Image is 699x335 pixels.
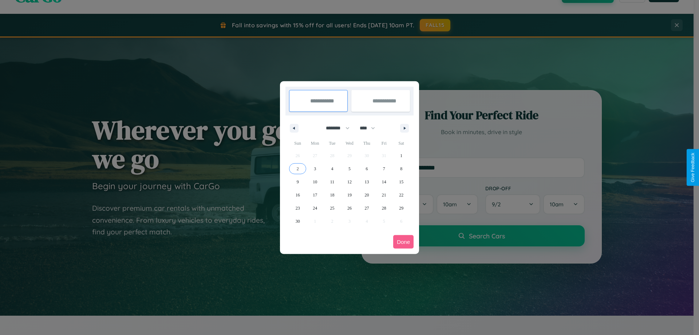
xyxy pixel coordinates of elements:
span: Wed [341,137,358,149]
span: 15 [399,175,403,188]
span: 26 [347,202,352,215]
span: 13 [364,175,369,188]
button: 11 [324,175,341,188]
button: 16 [289,188,306,202]
span: 7 [383,162,385,175]
button: 1 [393,149,410,162]
div: Give Feedback [690,153,695,182]
span: 1 [400,149,402,162]
button: 4 [324,162,341,175]
span: 20 [364,188,369,202]
button: 22 [393,188,410,202]
button: 2 [289,162,306,175]
button: 24 [306,202,323,215]
span: 21 [382,188,386,202]
button: 14 [375,175,392,188]
button: 28 [375,202,392,215]
button: 26 [341,202,358,215]
button: 25 [324,202,341,215]
span: 16 [296,188,300,202]
button: 12 [341,175,358,188]
button: 18 [324,188,341,202]
span: 18 [330,188,335,202]
span: Thu [358,137,375,149]
button: 30 [289,215,306,228]
span: Sun [289,137,306,149]
button: 27 [358,202,375,215]
button: 23 [289,202,306,215]
button: 20 [358,188,375,202]
button: 3 [306,162,323,175]
span: 10 [313,175,317,188]
span: 2 [297,162,299,175]
span: Mon [306,137,323,149]
button: 7 [375,162,392,175]
button: 6 [358,162,375,175]
span: 28 [382,202,386,215]
button: 21 [375,188,392,202]
button: 13 [358,175,375,188]
span: 12 [347,175,352,188]
span: 3 [314,162,316,175]
span: 9 [297,175,299,188]
button: 5 [341,162,358,175]
button: 19 [341,188,358,202]
span: 4 [331,162,333,175]
span: 19 [347,188,352,202]
span: 11 [330,175,335,188]
button: 10 [306,175,323,188]
span: Tue [324,137,341,149]
button: 29 [393,202,410,215]
button: 15 [393,175,410,188]
button: Done [393,235,414,249]
span: 22 [399,188,403,202]
span: 8 [400,162,402,175]
span: 17 [313,188,317,202]
span: 24 [313,202,317,215]
span: 6 [366,162,368,175]
span: 5 [348,162,351,175]
span: 27 [364,202,369,215]
button: 8 [393,162,410,175]
span: Fri [375,137,392,149]
span: 30 [296,215,300,228]
span: Sat [393,137,410,149]
span: 25 [330,202,335,215]
span: 23 [296,202,300,215]
button: 9 [289,175,306,188]
span: 29 [399,202,403,215]
button: 17 [306,188,323,202]
span: 14 [382,175,386,188]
